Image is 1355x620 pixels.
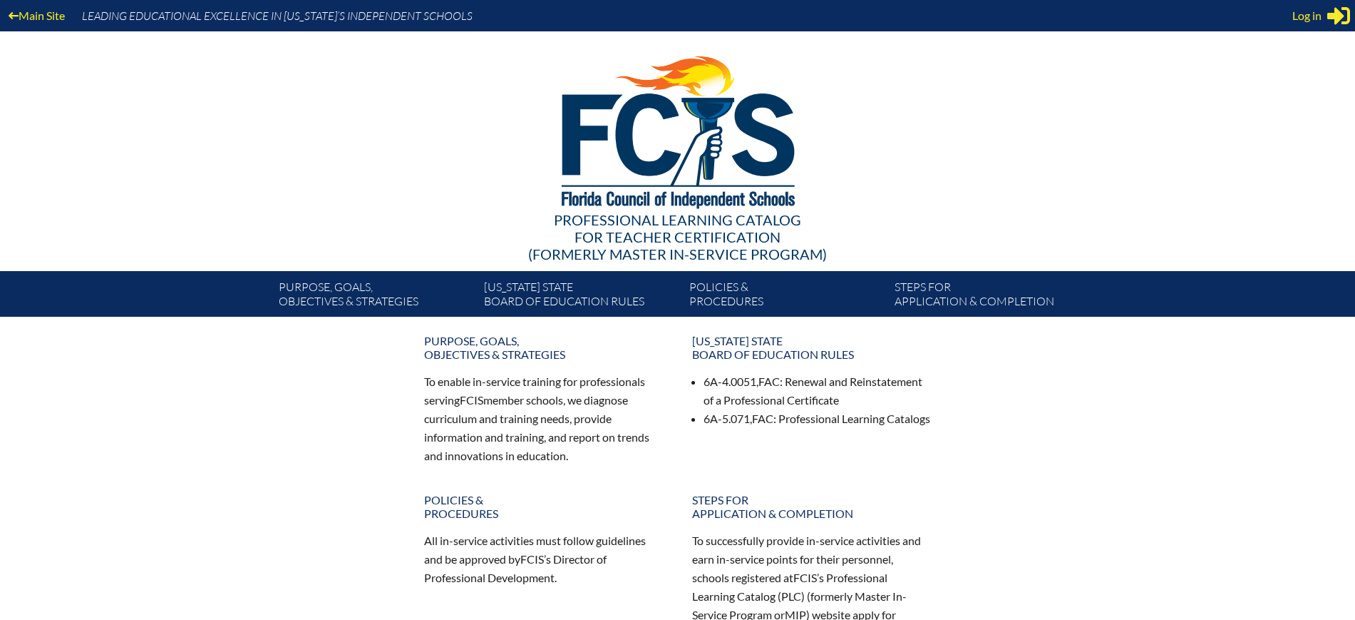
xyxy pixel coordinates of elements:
[424,372,664,464] p: To enable in-service training for professionals serving member schools, we diagnose curriculum an...
[478,277,684,317] a: [US_STATE] StateBoard of Education rules
[704,372,932,410] li: 6A-4.0051, : Renewal and Reinstatement of a Professional Certificate
[752,412,773,425] span: FAC
[758,375,780,388] span: FAC
[684,328,940,367] a: [US_STATE] StateBoard of Education rules
[460,393,483,407] span: FCIS
[684,487,940,526] a: Steps forapplication & completion
[704,410,932,428] li: 6A-5.071, : Professional Learning Catalogs
[416,487,672,526] a: Policies &Procedures
[416,328,672,367] a: Purpose, goals,objectives & strategies
[520,552,544,566] span: FCIS
[273,277,478,317] a: Purpose, goals,objectives & strategies
[781,589,801,603] span: PLC
[424,532,664,587] p: All in-service activities must follow guidelines and be approved by ’s Director of Professional D...
[530,31,825,226] img: FCISlogo221.eps
[793,571,817,584] span: FCIS
[684,277,889,317] a: Policies &Procedures
[1292,7,1321,24] span: Log in
[1327,4,1350,27] svg: Sign in or register
[575,228,780,245] span: for Teacher Certification
[267,211,1088,263] div: Professional Learning Catalog (formerly Master In-service Program)
[3,6,71,25] a: Main Site
[889,277,1094,317] a: Steps forapplication & completion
